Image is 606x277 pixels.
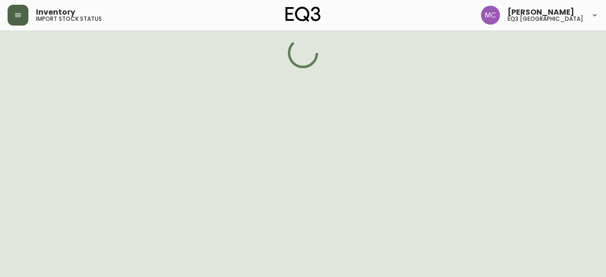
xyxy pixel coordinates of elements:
span: Inventory [36,9,75,16]
h5: eq3 [GEOGRAPHIC_DATA] [508,16,583,22]
span: [PERSON_NAME] [508,9,574,16]
h5: import stock status [36,16,102,22]
img: 6dbdb61c5655a9a555815750a11666cc [481,6,500,25]
img: logo [285,7,321,22]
